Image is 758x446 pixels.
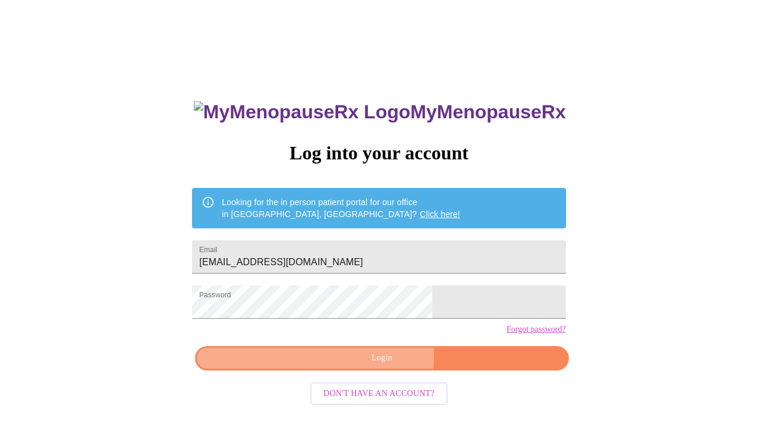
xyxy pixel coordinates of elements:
h3: Log into your account [192,142,565,164]
img: MyMenopauseRx Logo [194,101,410,123]
a: Forgot password? [507,325,566,334]
a: Don't have an account? [307,387,451,397]
div: Looking for the in person patient portal for our office in [GEOGRAPHIC_DATA], [GEOGRAPHIC_DATA]? [222,191,460,225]
button: Login [195,346,568,370]
a: Click here! [420,209,460,219]
span: Login [209,351,555,366]
button: Don't have an account? [310,382,448,406]
h3: MyMenopauseRx [194,101,566,123]
span: Don't have an account? [323,387,435,401]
